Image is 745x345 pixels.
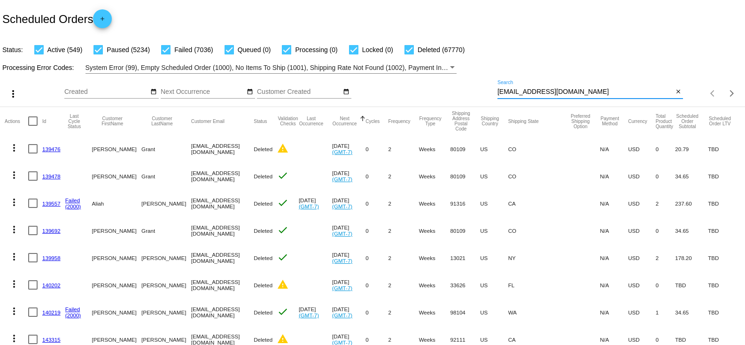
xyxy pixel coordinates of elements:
mat-select: Filter by Processing Error Codes [85,62,457,74]
button: Change sorting for ShippingCountry [480,116,500,126]
mat-cell: USD [628,299,656,326]
mat-cell: [DATE] [332,135,365,162]
span: Deleted (67770) [418,44,465,55]
mat-cell: US [480,190,508,217]
mat-cell: Weeks [419,271,450,299]
mat-icon: date_range [247,88,253,96]
span: Deleted [254,255,272,261]
span: Status: [2,46,23,54]
span: Active (549) [47,44,83,55]
mat-cell: 0 [656,135,675,162]
mat-cell: US [480,217,508,244]
mat-cell: N/A [600,217,628,244]
input: Next Occurrence [161,88,245,96]
button: Change sorting for NextOccurrenceUtc [332,116,357,126]
button: Change sorting for FrequencyType [419,116,442,126]
mat-cell: [PERSON_NAME] [141,190,191,217]
mat-cell: 98104 [450,299,481,326]
a: 140219 [42,309,61,315]
mat-header-cell: Validation Checks [277,107,299,135]
mat-cell: 178.20 [675,244,708,271]
mat-cell: [PERSON_NAME] [92,244,141,271]
a: 139557 [42,200,61,207]
mat-cell: 2 [388,244,419,271]
button: Clear [673,87,683,97]
a: (GMT-7) [332,203,352,209]
mat-cell: Weeks [419,299,450,326]
span: Failed (7036) [174,44,213,55]
mat-icon: more_vert [8,306,20,317]
a: Failed [65,197,80,203]
mat-cell: US [480,271,508,299]
mat-cell: FL [508,271,570,299]
mat-cell: TBD [708,271,740,299]
mat-cell: NY [508,244,570,271]
mat-cell: WA [508,299,570,326]
mat-icon: close [675,88,682,96]
mat-cell: CA [508,190,570,217]
mat-cell: [DATE] [299,299,332,326]
button: Change sorting for ShippingState [508,118,539,124]
a: Failed [65,306,80,312]
span: Deleted [254,146,272,152]
a: (GMT-7) [332,149,352,155]
mat-cell: USD [628,271,656,299]
mat-cell: [DATE] [299,190,332,217]
mat-icon: more_vert [8,251,20,262]
mat-icon: check [277,224,288,236]
mat-cell: [PERSON_NAME] [141,299,191,326]
button: Change sorting for CustomerLastName [141,116,183,126]
mat-cell: Weeks [419,135,450,162]
mat-cell: 34.65 [675,217,708,244]
mat-cell: Weeks [419,162,450,190]
mat-cell: N/A [600,135,628,162]
span: Deleted [254,173,272,179]
mat-icon: warning [277,143,288,154]
button: Change sorting for Id [42,118,46,124]
button: Change sorting for LastOccurrenceUtc [299,116,324,126]
mat-cell: Grant [141,135,191,162]
mat-cell: TBD [708,190,740,217]
mat-cell: TBD [708,217,740,244]
mat-cell: [DATE] [332,162,365,190]
span: Processing (0) [295,44,337,55]
mat-icon: warning [277,333,288,345]
mat-cell: [PERSON_NAME] [92,217,141,244]
span: Paused (5234) [107,44,150,55]
mat-cell: CO [508,135,570,162]
button: Change sorting for LastProcessingCycleId [65,114,84,129]
mat-cell: 91316 [450,190,481,217]
button: Change sorting for CurrencyIso [628,118,647,124]
a: 139476 [42,146,61,152]
mat-cell: [PERSON_NAME] [92,299,141,326]
button: Change sorting for Subtotal [675,114,699,129]
mat-cell: 0 [656,271,675,299]
button: Change sorting for Frequency [388,118,410,124]
span: Processing Error Codes: [2,64,74,71]
mat-cell: [DATE] [332,299,365,326]
mat-cell: 0 [656,162,675,190]
a: (GMT-7) [299,203,319,209]
mat-cell: 33626 [450,271,481,299]
mat-cell: 80109 [450,135,481,162]
span: Queued (0) [238,44,271,55]
a: (GMT-7) [332,176,352,182]
mat-cell: USD [628,135,656,162]
mat-icon: check [277,170,288,181]
a: 139478 [42,173,61,179]
mat-icon: more_vert [8,197,20,208]
button: Change sorting for CustomerFirstName [92,116,133,126]
mat-icon: date_range [150,88,157,96]
mat-cell: Grant [141,162,191,190]
mat-cell: 2 [388,217,419,244]
mat-cell: N/A [600,244,628,271]
mat-cell: [EMAIL_ADDRESS][DOMAIN_NAME] [191,135,254,162]
a: (GMT-7) [299,312,319,318]
button: Change sorting for CustomerEmail [191,118,225,124]
mat-icon: more_vert [8,224,20,235]
mat-cell: 0 [365,299,388,326]
mat-icon: check [277,197,288,208]
button: Next page [722,84,741,103]
mat-cell: 0 [365,271,388,299]
mat-cell: 2 [656,244,675,271]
